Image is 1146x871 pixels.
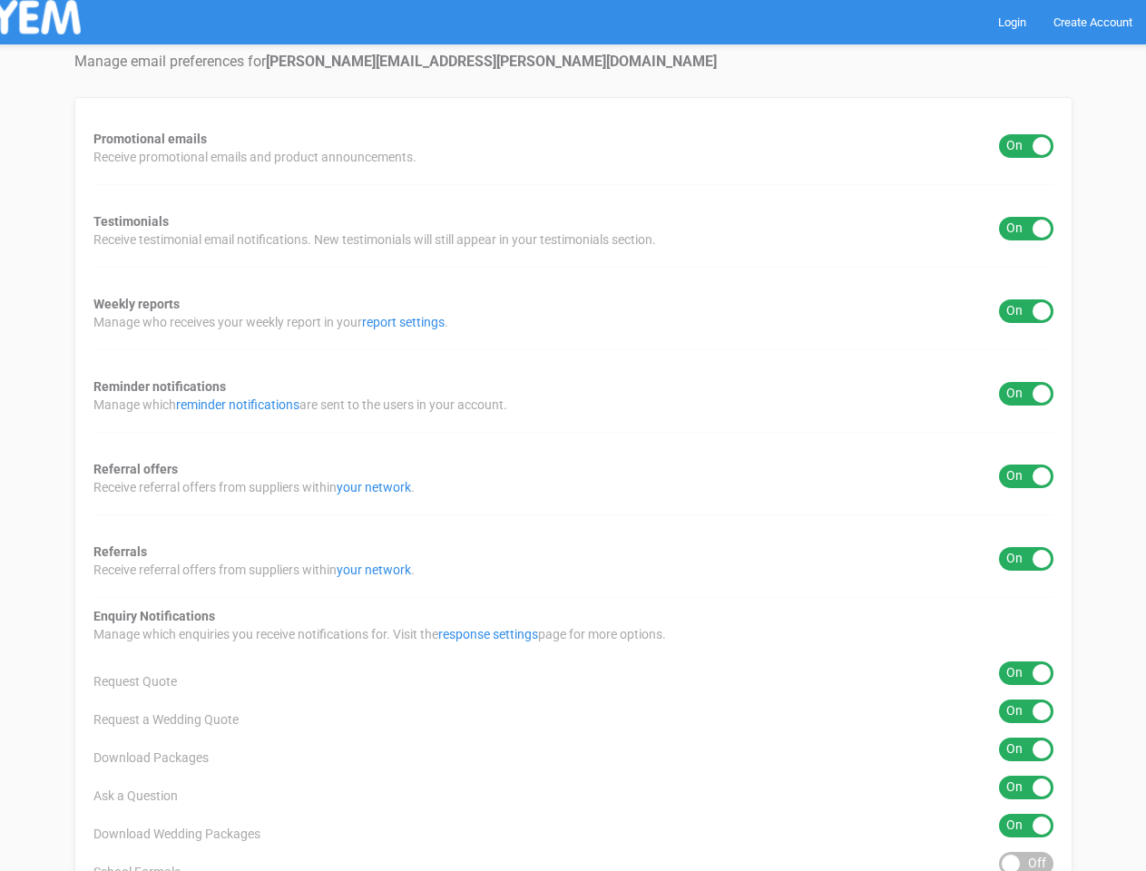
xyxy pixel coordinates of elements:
[93,609,215,623] strong: Enquiry Notifications
[93,825,260,843] span: Download Wedding Packages
[93,710,239,729] span: Request a Wedding Quote
[93,561,415,579] span: Receive referral offers from suppliers within .
[93,230,656,249] span: Receive testimonial email notifications. New testimonials will still appear in your testimonials ...
[362,315,445,329] a: report settings
[438,627,538,641] a: response settings
[93,297,180,311] strong: Weekly reports
[93,672,177,690] span: Request Quote
[93,379,226,394] strong: Reminder notifications
[337,480,411,494] a: your network
[74,54,1073,70] h4: Manage email preferences for
[93,132,207,146] strong: Promotional emails
[93,214,169,229] strong: Testimonials
[93,478,415,496] span: Receive referral offers from suppliers within .
[266,53,717,70] strong: [PERSON_NAME][EMAIL_ADDRESS][PERSON_NAME][DOMAIN_NAME]
[93,148,416,166] span: Receive promotional emails and product announcements.
[93,787,178,805] span: Ask a Question
[337,563,411,577] a: your network
[176,397,299,412] a: reminder notifications
[93,313,448,331] span: Manage who receives your weekly report in your .
[93,462,178,476] strong: Referral offers
[93,544,147,559] strong: Referrals
[93,749,209,767] span: Download Packages
[93,625,666,643] span: Manage which enquiries you receive notifications for. Visit the page for more options.
[93,396,507,414] span: Manage which are sent to the users in your account.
